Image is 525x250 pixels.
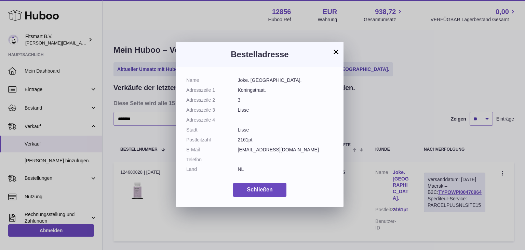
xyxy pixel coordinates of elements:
[238,97,334,103] dd: 3
[186,49,333,60] h3: Bestelladresse
[332,48,340,56] button: ×
[238,107,334,113] dd: Lisse
[186,87,238,93] dt: Adresszeile 1
[186,137,238,143] dt: Postleitzahl
[247,187,273,192] span: Schließen
[238,127,334,133] dd: Lisse
[186,127,238,133] dt: Stadt
[238,77,334,84] dd: Joke. [GEOGRAPHIC_DATA].
[238,166,334,173] dd: NL
[238,147,334,153] dd: [EMAIL_ADDRESS][DOMAIN_NAME]
[186,117,238,123] dt: Adresszeile 4
[186,107,238,113] dt: Adresszeile 3
[233,183,286,197] button: Schließen
[186,166,238,173] dt: Land
[186,97,238,103] dt: Adresszeile 2
[186,157,238,163] dt: Telefon
[238,87,334,93] dd: Koningstraat.
[186,77,238,84] dt: Name
[186,147,238,153] dt: E-Mail
[238,137,334,143] dd: 2161pt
